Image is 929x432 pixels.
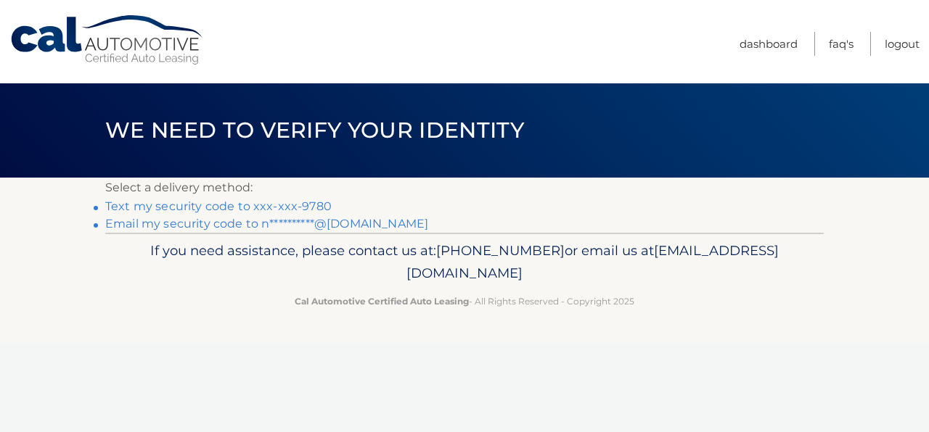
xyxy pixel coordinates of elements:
[105,217,428,230] a: Email my security code to n**********@[DOMAIN_NAME]
[9,14,205,66] a: Cal Automotive
[115,239,814,286] p: If you need assistance, please contact us at: or email us at
[740,32,798,56] a: Dashboard
[295,296,469,307] strong: Cal Automotive Certified Auto Leasing
[105,199,332,213] a: Text my security code to xxx-xxx-9780
[885,32,920,56] a: Logout
[115,294,814,309] p: - All Rights Reserved - Copyright 2025
[829,32,854,56] a: FAQ's
[105,178,824,198] p: Select a delivery method:
[436,242,565,259] span: [PHONE_NUMBER]
[105,117,524,144] span: We need to verify your identity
